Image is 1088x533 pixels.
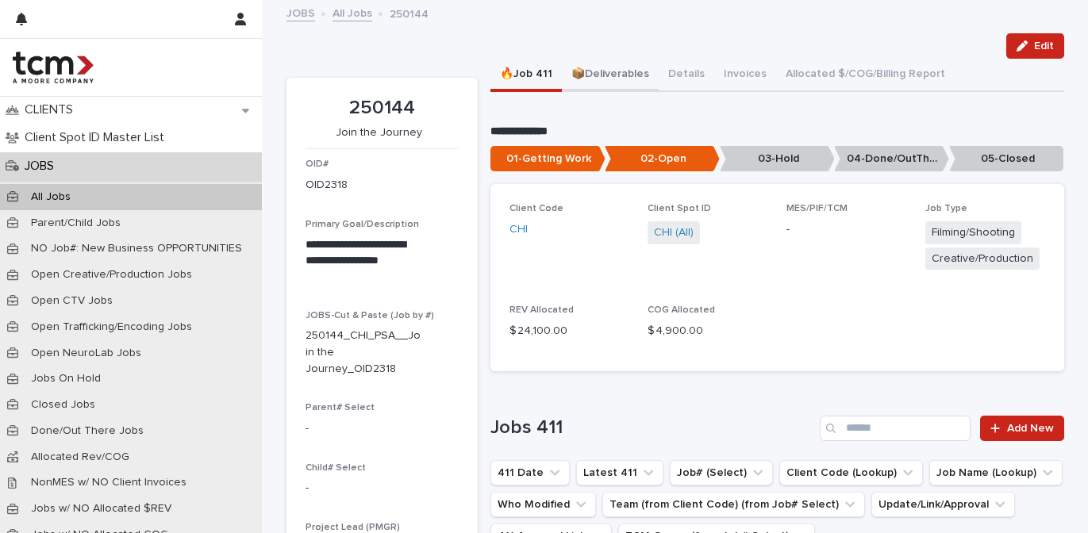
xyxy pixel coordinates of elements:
[18,102,86,117] p: CLIENTS
[509,204,563,213] span: Client Code
[18,190,83,204] p: All Jobs
[306,311,434,320] span: JOBS-Cut & Paste (Job by #)
[648,204,711,213] span: Client Spot ID
[605,146,720,172] p: 02-Open
[786,204,848,213] span: MES/PIF/TCM
[929,460,1063,485] button: Job Name (Lookup)
[306,177,348,194] p: OID2318
[925,221,1021,244] span: Filming/Shooting
[18,320,205,334] p: Open Trafficking/Encoding Jobs
[306,328,421,377] p: 250144_CHI_PSA__Join the Journey_OID2318
[509,221,528,238] a: CHI
[18,476,199,489] p: NonMES w/ NO Client Invoices
[1034,40,1054,52] span: Edit
[306,126,452,140] p: Join the Journey
[306,220,419,229] span: Primary Goal/Description
[949,146,1064,172] p: 05-Closed
[18,451,142,464] p: Allocated Rev/COG
[18,372,113,385] p: Jobs On Hold
[306,159,329,169] span: OID#
[834,146,949,172] p: 04-Done/OutThere
[670,460,773,485] button: Job# (Select)
[390,4,429,21] p: 250144
[562,59,659,92] button: 📦Deliverables
[286,3,315,21] a: JOBS
[648,305,715,315] span: COG Allocated
[576,460,663,485] button: Latest 411
[18,347,154,360] p: Open NeuroLab Jobs
[18,398,108,412] p: Closed Jobs
[1007,423,1054,434] span: Add New
[776,59,955,92] button: Allocated $/COG/Billing Report
[648,323,767,339] p: $ 4,900.00
[306,420,459,437] p: -
[490,492,596,517] button: Who Modified
[18,159,67,174] p: JOBS
[980,416,1063,441] a: Add New
[306,403,375,412] span: Parent# Select
[18,268,205,282] p: Open Creative/Production Jobs
[714,59,776,92] button: Invoices
[13,52,94,83] img: 4hMmSqQkux38exxPVZHQ
[820,416,971,441] input: Search
[18,502,184,516] p: Jobs w/ NO Allocated $REV
[490,59,562,92] button: 🔥Job 411
[1006,33,1064,59] button: Edit
[306,463,366,473] span: Child# Select
[654,224,694,241] a: CHI (All)
[18,130,177,145] p: Client Spot ID Master List
[925,204,967,213] span: Job Type
[18,294,125,308] p: Open CTV Jobs
[306,480,459,497] p: -
[490,416,814,439] h1: Jobs 411
[306,97,459,120] p: 250144
[333,3,372,21] a: All Jobs
[602,492,865,517] button: Team (from Client Code) (from Job# Select)
[779,460,923,485] button: Client Code (Lookup)
[925,247,1040,270] span: Creative/Production
[509,323,629,339] p: $ 24,100.00
[659,59,714,92] button: Details
[18,242,255,255] p: NO Job#: New Business OPPORTUNITIES
[306,523,400,532] span: Project Lead (PMGR)
[490,460,570,485] button: 411 Date
[18,217,133,230] p: Parent/Child Jobs
[18,424,156,438] p: Done/Out There Jobs
[490,146,606,172] p: 01-Getting Work
[871,492,1015,517] button: Update/Link/Approval
[720,146,835,172] p: 03-Hold
[509,305,574,315] span: REV Allocated
[786,221,906,238] p: -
